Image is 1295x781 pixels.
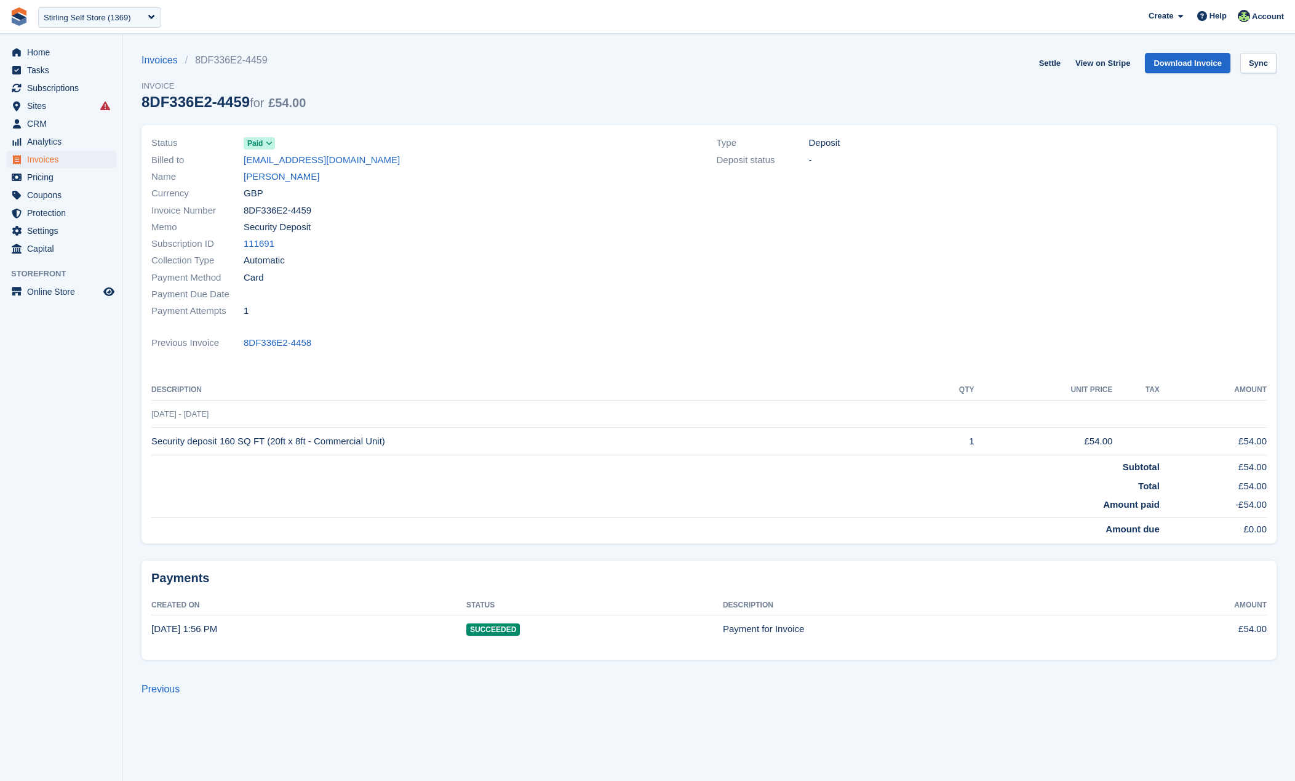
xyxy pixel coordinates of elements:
[244,204,311,218] span: 8DF336E2-4459
[1160,493,1267,517] td: -£54.00
[1149,10,1173,22] span: Create
[102,284,116,299] a: Preview store
[44,12,131,24] div: Stirling Self Store (1369)
[27,133,101,150] span: Analytics
[151,170,244,184] span: Name
[1160,517,1267,536] td: £0.00
[151,220,244,234] span: Memo
[27,222,101,239] span: Settings
[141,94,306,110] div: 8DF336E2-4459
[809,153,812,167] span: -
[974,428,1113,455] td: £54.00
[723,596,1112,615] th: Description
[151,186,244,201] span: Currency
[6,240,116,257] a: menu
[151,428,924,455] td: Security deposit 160 SQ FT (20ft x 8ft - Commercial Unit)
[6,115,116,132] a: menu
[244,170,319,184] a: [PERSON_NAME]
[1123,462,1160,472] strong: Subtotal
[717,153,809,167] span: Deposit status
[723,615,1112,643] td: Payment for Invoice
[151,271,244,285] span: Payment Method
[27,283,101,300] span: Online Store
[6,151,116,168] a: menu
[250,96,264,110] span: for
[1160,428,1267,455] td: £54.00
[1106,524,1160,534] strong: Amount due
[151,571,1267,586] h2: Payments
[1103,499,1160,510] strong: Amount paid
[244,237,274,251] a: 111691
[6,133,116,150] a: menu
[6,186,116,204] a: menu
[244,153,400,167] a: [EMAIL_ADDRESS][DOMAIN_NAME]
[6,79,116,97] a: menu
[11,268,122,280] span: Storefront
[244,136,275,150] a: Paid
[924,380,974,400] th: QTY
[247,138,263,149] span: Paid
[809,136,840,150] span: Deposit
[27,169,101,186] span: Pricing
[6,222,116,239] a: menu
[27,151,101,168] span: Invoices
[151,409,209,419] span: [DATE] - [DATE]
[100,101,110,111] i: Smart entry sync failures have occurred
[974,380,1113,400] th: Unit Price
[717,136,809,150] span: Type
[141,53,185,68] a: Invoices
[244,304,249,318] span: 1
[1160,380,1267,400] th: Amount
[1112,380,1159,400] th: Tax
[151,596,466,615] th: Created On
[27,204,101,222] span: Protection
[151,287,244,302] span: Payment Due Date
[151,254,244,268] span: Collection Type
[244,336,311,350] a: 8DF336E2-4458
[6,62,116,79] a: menu
[1209,10,1227,22] span: Help
[244,186,263,201] span: GBP
[1112,596,1267,615] th: Amount
[244,220,311,234] span: Security Deposit
[924,428,974,455] td: 1
[1112,615,1267,643] td: £54.00
[466,596,723,615] th: Status
[244,271,264,285] span: Card
[27,44,101,61] span: Home
[6,169,116,186] a: menu
[1238,10,1250,22] img: Yaw Boakye
[151,304,244,318] span: Payment Attempts
[1145,53,1230,73] a: Download Invoice
[6,204,116,222] a: menu
[1138,481,1160,491] strong: Total
[27,79,101,97] span: Subscriptions
[466,623,520,636] span: Succeeded
[151,136,244,150] span: Status
[141,53,306,68] nav: breadcrumbs
[141,684,180,694] a: Previous
[6,97,116,114] a: menu
[1034,53,1066,73] a: Settle
[27,62,101,79] span: Tasks
[6,283,116,300] a: menu
[27,115,101,132] span: CRM
[1160,455,1267,475] td: £54.00
[151,623,217,634] time: 2025-10-01 12:56:28 UTC
[1070,53,1135,73] a: View on Stripe
[27,97,101,114] span: Sites
[27,186,101,204] span: Coupons
[151,153,244,167] span: Billed to
[151,204,244,218] span: Invoice Number
[151,237,244,251] span: Subscription ID
[1160,475,1267,494] td: £54.00
[6,44,116,61] a: menu
[1240,53,1277,73] a: Sync
[151,336,244,350] span: Previous Invoice
[10,7,28,26] img: stora-icon-8386f47178a22dfd0bd8f6a31ec36ba5ce8667c1dd55bd0f319d3a0aa187defe.svg
[268,96,306,110] span: £54.00
[151,380,924,400] th: Description
[1252,10,1284,23] span: Account
[141,80,306,92] span: Invoice
[244,254,285,268] span: Automatic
